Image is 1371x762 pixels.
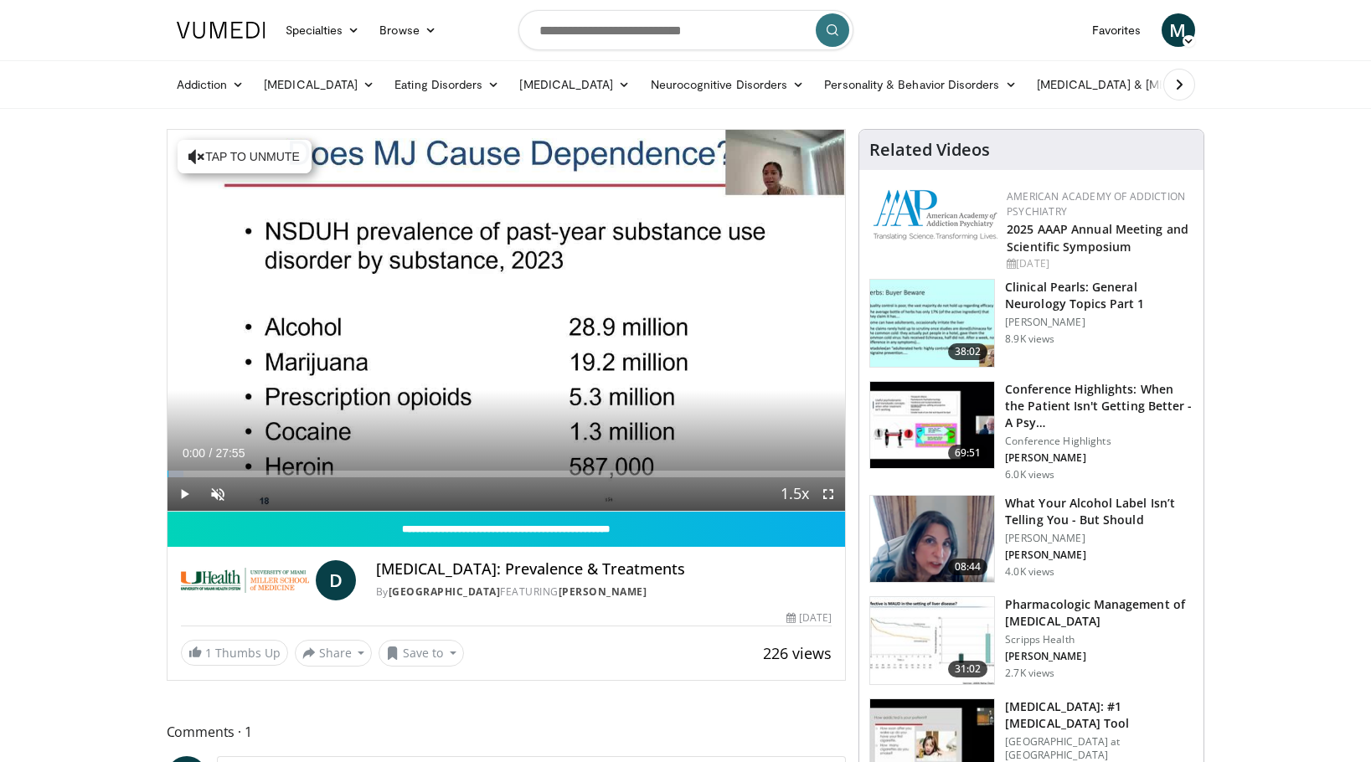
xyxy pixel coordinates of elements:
[509,68,640,101] a: [MEDICAL_DATA]
[181,640,288,666] a: 1 Thumbs Up
[168,130,846,512] video-js: Video Player
[1007,221,1188,255] a: 2025 AAAP Annual Meeting and Scientific Symposium
[869,495,1193,584] a: 08:44 What Your Alcohol Label Isn’t Telling You - But Should [PERSON_NAME] [PERSON_NAME] 4.0K views
[1082,13,1152,47] a: Favorites
[1005,381,1193,431] h3: Conference Highlights: When the Patient Isn't Getting Better - A Psy…
[168,471,846,477] div: Progress Bar
[254,68,384,101] a: [MEDICAL_DATA]
[201,477,235,511] button: Unmute
[389,584,501,599] a: [GEOGRAPHIC_DATA]
[1162,13,1195,47] a: M
[276,13,370,47] a: Specialties
[177,22,265,39] img: VuMedi Logo
[948,559,988,575] span: 08:44
[763,643,832,663] span: 226 views
[870,496,994,583] img: 3c46fb29-c319-40f0-ac3f-21a5db39118c.png.150x105_q85_crop-smart_upscale.png
[1005,468,1054,481] p: 6.0K views
[183,446,205,460] span: 0:00
[168,477,201,511] button: Play
[518,10,853,50] input: Search topics, interventions
[376,560,832,579] h4: [MEDICAL_DATA]: Prevalence & Treatments
[1005,279,1193,312] h3: Clinical Pearls: General Neurology Topics Part 1
[869,279,1193,368] a: 38:02 Clinical Pearls: General Neurology Topics Part 1 [PERSON_NAME] 8.9K views
[786,610,832,626] div: [DATE]
[1007,189,1185,219] a: American Academy of Addiction Psychiatry
[178,140,312,173] button: Tap to unmute
[869,140,990,160] h4: Related Videos
[1005,633,1193,646] p: Scripps Health
[870,382,994,469] img: 4362ec9e-0993-4580-bfd4-8e18d57e1d49.150x105_q85_crop-smart_upscale.jpg
[167,721,847,743] span: Comments 1
[1005,532,1193,545] p: [PERSON_NAME]
[1005,332,1054,346] p: 8.9K views
[215,446,245,460] span: 27:55
[948,445,988,461] span: 69:51
[1005,451,1193,465] p: [PERSON_NAME]
[384,68,509,101] a: Eating Disorders
[316,560,356,600] a: D
[1005,667,1054,680] p: 2.7K views
[869,381,1193,481] a: 69:51 Conference Highlights: When the Patient Isn't Getting Better - A Psy… Conference Highlights...
[379,640,464,667] button: Save to
[1007,256,1190,271] div: [DATE]
[948,661,988,677] span: 31:02
[205,645,212,661] span: 1
[167,68,255,101] a: Addiction
[209,446,213,460] span: /
[1005,495,1193,528] h3: What Your Alcohol Label Isn’t Telling You - But Should
[1005,735,1193,762] p: [GEOGRAPHIC_DATA] at [GEOGRAPHIC_DATA]
[870,597,994,684] img: b20a009e-c028-45a8-b15f-eefb193e12bc.150x105_q85_crop-smart_upscale.jpg
[1005,548,1193,562] p: [PERSON_NAME]
[1027,68,1266,101] a: [MEDICAL_DATA] & [MEDICAL_DATA]
[1005,650,1193,663] p: [PERSON_NAME]
[870,280,994,367] img: 91ec4e47-6cc3-4d45-a77d-be3eb23d61cb.150x105_q85_crop-smart_upscale.jpg
[1005,596,1193,630] h3: Pharmacologic Management of [MEDICAL_DATA]
[814,68,1026,101] a: Personality & Behavior Disorders
[369,13,446,47] a: Browse
[1005,698,1193,732] h3: [MEDICAL_DATA]: #1 [MEDICAL_DATA] Tool
[778,477,812,511] button: Playback Rate
[869,596,1193,685] a: 31:02 Pharmacologic Management of [MEDICAL_DATA] Scripps Health [PERSON_NAME] 2.7K views
[295,640,373,667] button: Share
[376,584,832,600] div: By FEATURING
[1005,565,1054,579] p: 4.0K views
[641,68,815,101] a: Neurocognitive Disorders
[873,189,998,240] img: f7c290de-70ae-47e0-9ae1-04035161c232.png.150x105_q85_autocrop_double_scale_upscale_version-0.2.png
[1005,316,1193,329] p: [PERSON_NAME]
[181,560,309,600] img: University of Miami
[559,584,647,599] a: [PERSON_NAME]
[948,343,988,360] span: 38:02
[812,477,845,511] button: Fullscreen
[1005,435,1193,448] p: Conference Highlights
